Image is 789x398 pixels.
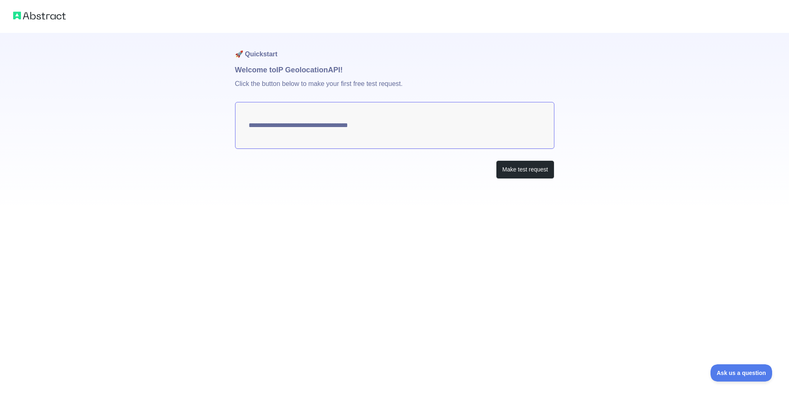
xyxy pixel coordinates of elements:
button: Make test request [496,160,554,179]
h1: Welcome to IP Geolocation API! [235,64,554,76]
p: Click the button below to make your first free test request. [235,76,554,102]
h1: 🚀 Quickstart [235,33,554,64]
img: Abstract logo [13,10,66,21]
iframe: Toggle Customer Support [711,364,773,382]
